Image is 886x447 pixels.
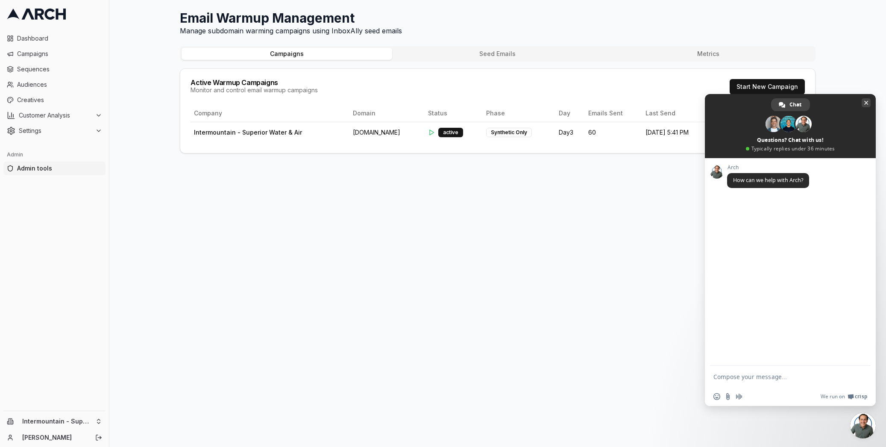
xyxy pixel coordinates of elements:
[585,105,642,122] th: Emails Sent
[821,393,867,400] a: We run onCrisp
[3,93,106,107] a: Creatives
[3,162,106,175] a: Admin tools
[3,62,106,76] a: Sequences
[182,48,392,60] button: Campaigns
[17,164,102,173] span: Admin tools
[425,105,483,122] th: Status
[555,122,585,143] td: Day 3
[17,34,102,43] span: Dashboard
[3,78,106,91] a: Audiences
[3,109,106,122] button: Customer Analysis
[191,79,318,86] div: Active Warmup Campaigns
[3,47,106,61] a: Campaigns
[22,418,92,425] span: Intermountain - Superior Water & Air
[603,48,814,60] button: Metrics
[855,393,867,400] span: Crisp
[3,124,106,138] button: Settings
[17,65,102,74] span: Sequences
[191,105,349,122] th: Company
[17,50,102,58] span: Campaigns
[180,10,816,26] h1: Email Warmup Management
[736,393,742,400] span: Audio message
[789,98,801,111] span: Chat
[585,122,642,143] td: 60
[438,128,463,137] div: active
[3,415,106,428] button: Intermountain - Superior Water & Air
[483,105,555,122] th: Phase
[19,111,92,120] span: Customer Analysis
[727,165,809,171] span: Arch
[862,98,871,107] span: Close chat
[771,98,810,111] a: Chat
[713,366,850,387] textarea: Compose your message...
[17,96,102,104] span: Creatives
[555,105,585,122] th: Day
[349,105,425,122] th: Domain
[392,48,603,60] button: Seed Emails
[17,80,102,89] span: Audiences
[93,432,105,444] button: Log out
[349,122,425,143] td: [DOMAIN_NAME]
[19,126,92,135] span: Settings
[850,413,876,438] a: Close chat
[180,26,816,36] p: Manage subdomain warming campaigns using InboxAlly seed emails
[725,393,731,400] span: Send a file
[821,393,845,400] span: We run on
[713,393,720,400] span: Insert an emoji
[3,32,106,45] a: Dashboard
[191,86,318,94] div: Monitor and control email warmup campaigns
[486,128,532,137] div: Synthetic Only
[191,122,349,143] td: Intermountain - Superior Water & Air
[730,79,805,94] button: Start New Campaign
[733,176,803,184] span: How can we help with Arch?
[642,105,711,122] th: Last Send
[22,433,86,442] a: [PERSON_NAME]
[3,148,106,162] div: Admin
[642,122,711,143] td: [DATE] 5:41 PM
